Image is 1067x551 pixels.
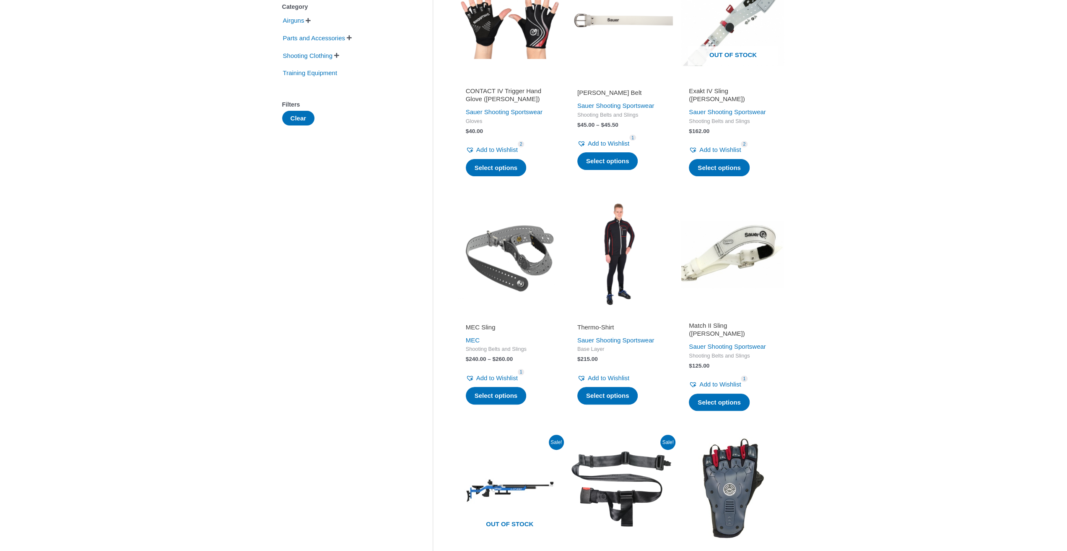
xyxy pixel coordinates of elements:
span: $ [689,128,692,134]
bdi: 45.00 [577,122,595,128]
a: Select options for “CONTACT IV Trigger Hand Glove (SAUER)” [466,159,527,177]
a: MEC Sling [466,323,554,334]
span: Parts and Accessories [282,31,346,45]
a: Parts and Accessories [282,34,346,41]
img: Thermo-Shirt and Thermo-Leggings [570,203,673,306]
span: Gloves [466,118,554,125]
span: Out of stock [465,515,555,534]
iframe: Customer reviews powered by Trustpilot [689,77,777,87]
span: $ [466,356,469,362]
a: Select options for “SAUER Belt” [577,152,638,170]
bdi: 45.50 [601,122,618,128]
iframe: Customer reviews powered by Trustpilot [689,311,777,321]
span: Add to Wishlist [699,146,741,153]
h2: Exakt IV Sling ([PERSON_NAME]) [689,87,777,103]
a: Add to Wishlist [466,144,518,156]
img: CONCEPT I Color ahg-glove [681,437,784,541]
a: MEC [466,337,480,344]
bdi: 260.00 [492,356,513,362]
span: Shooting Belts and Slings [577,112,665,119]
a: Sauer Shooting Sportswear [466,108,543,115]
bdi: 215.00 [577,356,598,362]
a: Select options for “Match II Sling (SAUER)” [689,394,750,411]
bdi: 40.00 [466,128,483,134]
span: $ [689,363,692,369]
a: Match II Sling ([PERSON_NAME]) [689,321,777,341]
h2: Thermo-Shirt [577,323,665,332]
span: $ [492,356,496,362]
a: Training Equipment [282,69,338,76]
span: Base Layer [577,346,665,353]
a: Add to Wishlist [466,372,518,384]
span: Sale! [660,435,675,450]
span: 2 [741,141,748,147]
span: Shooting Belts and Slings [689,118,777,125]
h2: MEC Sling [466,323,554,332]
span: 1 [629,135,636,141]
span:  [334,52,339,58]
span: Sale! [549,435,564,450]
h2: [PERSON_NAME] Belt [577,89,665,97]
span: – [488,356,491,362]
h2: CONTACT IV Trigger Hand Glove ([PERSON_NAME]) [466,87,554,103]
span: – [596,122,600,128]
span: $ [466,128,469,134]
span: 1 [518,369,524,375]
span: $ [577,122,581,128]
a: Thermo-Shirt [577,323,665,334]
img: MEC Sling [458,203,561,306]
span: Shooting Belts and Slings [689,353,777,360]
a: Select options for “Thermo-Shirt” [577,387,638,405]
a: [PERSON_NAME] Belt [577,89,665,100]
span: Add to Wishlist [588,140,629,147]
a: Airguns [282,16,305,24]
a: Out of stock [458,437,561,541]
span: $ [577,356,581,362]
a: Add to Wishlist [577,372,629,384]
iframe: Customer reviews powered by Trustpilot [466,77,554,87]
a: Sauer Shooting Sportswear [689,108,766,115]
a: Add to Wishlist [689,144,741,156]
span: Shooting Belts and Slings [466,346,554,353]
a: Exakt IV Sling ([PERSON_NAME]) [689,87,777,107]
div: Category [282,1,408,13]
span:  [306,18,311,24]
img: LG400 Bluetec [458,437,561,541]
button: Clear [282,111,315,125]
bdi: 240.00 [466,356,486,362]
span: 1 [741,376,748,382]
a: Add to Wishlist [577,138,629,149]
span: $ [601,122,604,128]
span:  [347,35,352,41]
span: Add to Wishlist [476,146,518,153]
span: Add to Wishlist [588,374,629,381]
a: Sauer Shooting Sportswear [689,343,766,350]
a: Sauer Shooting Sportswear [577,337,654,344]
div: Filters [282,99,408,111]
span: Airguns [282,13,305,28]
a: Sauer Shooting Sportswear [577,102,654,109]
iframe: Customer reviews powered by Trustpilot [466,311,554,321]
bdi: 162.00 [689,128,709,134]
span: Add to Wishlist [699,381,741,388]
a: Select options for “MEC Sling” [466,387,527,405]
a: CONTACT IV Trigger Hand Glove ([PERSON_NAME]) [466,87,554,107]
img: Match II Sling [681,203,784,306]
img: MEC Vario Loop [570,437,673,541]
span: 2 [518,141,524,147]
a: Add to Wishlist [689,379,741,390]
span: Shooting Clothing [282,49,333,63]
a: Shooting Clothing [282,51,333,58]
iframe: Customer reviews powered by Trustpilot [577,77,665,87]
a: Select options for “Exakt IV Sling (SAUER)” [689,159,750,177]
bdi: 125.00 [689,363,709,369]
h2: Match II Sling ([PERSON_NAME]) [689,321,777,338]
iframe: Customer reviews powered by Trustpilot [577,311,665,321]
span: Training Equipment [282,66,338,80]
span: Add to Wishlist [476,374,518,381]
span: Out of stock [688,46,778,65]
